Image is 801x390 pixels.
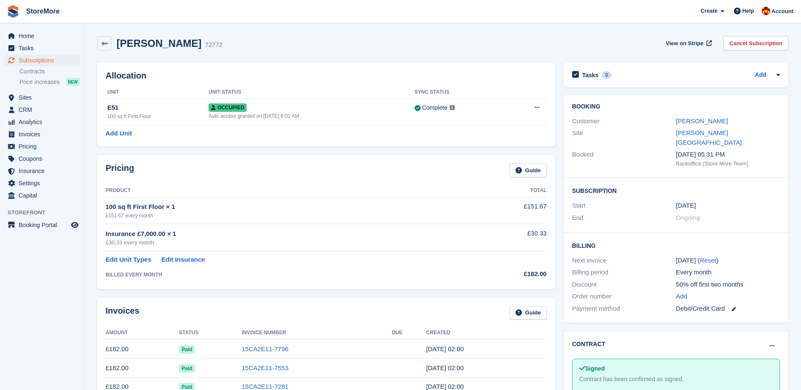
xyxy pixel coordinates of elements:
[755,70,766,80] a: Add
[106,71,547,81] h2: Allocation
[676,160,780,168] div: Backoffice (Store More Team)
[4,177,80,189] a: menu
[464,184,547,198] th: Total
[106,184,464,198] th: Product
[107,113,209,120] div: 100 sq ft First Floor
[4,42,80,54] a: menu
[19,30,69,42] span: Home
[676,201,696,211] time: 2025-02-18 01:00:00 UTC
[464,224,547,252] td: £30.33
[602,71,611,79] div: 0
[19,177,69,189] span: Settings
[579,364,773,373] div: Signed
[23,4,63,18] a: StoreMore
[663,36,714,50] a: View on Stripe
[4,128,80,140] a: menu
[572,304,676,314] div: Payment method
[464,197,547,224] td: £151.67
[106,163,134,177] h2: Pricing
[426,326,546,340] th: Created
[161,255,205,265] a: Edit Insurance
[4,92,80,103] a: menu
[676,214,700,221] span: Ongoing
[106,238,464,247] div: £30.33 every month
[70,220,80,230] a: Preview store
[242,345,288,352] a: 15CA2E11-7796
[19,219,69,231] span: Booking Portal
[572,256,676,265] div: Next invoice
[117,38,201,49] h2: [PERSON_NAME]
[19,116,69,128] span: Analytics
[450,105,455,110] img: icon-info-grey-7440780725fd019a000dd9b08b2336e03edf1995a4989e88bcd33f0948082b44.svg
[572,280,676,290] div: Discount
[242,364,288,371] a: 15CA2E11-7553
[415,86,507,99] th: Sync Status
[19,128,69,140] span: Invoices
[392,326,426,340] th: Due
[676,256,780,265] div: [DATE] ( )
[426,364,464,371] time: 2025-07-18 01:00:30 UTC
[179,326,242,340] th: Status
[106,229,464,239] div: Insurance £7,000.00 × 1
[676,268,780,277] div: Every month
[426,383,464,390] time: 2025-06-18 01:00:36 UTC
[106,202,464,212] div: 100 sq ft First Floor × 1
[242,326,392,340] th: Invoice Number
[4,116,80,128] a: menu
[572,241,780,249] h2: Billing
[666,39,703,48] span: View on Stripe
[106,212,464,219] div: £151.67 every month
[209,103,247,112] span: Occupied
[4,165,80,177] a: menu
[66,78,80,86] div: NEW
[676,150,780,160] div: [DATE] 05:31 PM
[762,7,770,15] img: Store More Team
[205,40,223,50] div: 72772
[209,86,415,99] th: Unit Status
[464,269,547,279] div: £182.00
[179,345,195,354] span: Paid
[510,163,547,177] a: Guide
[106,129,132,138] a: Add Unit
[572,150,676,168] div: Booked
[107,103,209,113] div: E51
[572,340,606,349] h2: Contract
[179,364,195,373] span: Paid
[19,141,69,152] span: Pricing
[19,77,80,87] a: Price increases NEW
[701,7,717,15] span: Create
[572,128,676,147] div: Site
[771,7,793,16] span: Account
[19,78,60,86] span: Price increases
[579,375,773,384] div: Contract has been confirmed as signed.
[582,71,599,79] h2: Tasks
[676,292,687,301] a: Add
[572,116,676,126] div: Customer
[8,209,84,217] span: Storefront
[510,306,547,320] a: Guide
[242,383,288,390] a: 15CA2E11-7281
[19,54,69,66] span: Subscriptions
[19,92,69,103] span: Sites
[106,326,179,340] th: Amount
[572,213,676,223] div: End
[4,104,80,116] a: menu
[106,359,179,378] td: £182.00
[4,141,80,152] a: menu
[676,280,780,290] div: 50% off first two months
[4,153,80,165] a: menu
[572,186,780,195] h2: Subscription
[426,345,464,352] time: 2025-08-18 01:00:58 UTC
[676,304,780,314] div: Debit/Credit Card
[19,42,69,54] span: Tasks
[106,271,464,279] div: BILLED EVERY MONTH
[106,340,179,359] td: £182.00
[4,54,80,66] a: menu
[742,7,754,15] span: Help
[700,257,716,264] a: Reset
[676,117,728,125] a: [PERSON_NAME]
[676,129,742,146] a: [PERSON_NAME][GEOGRAPHIC_DATA]
[19,190,69,201] span: Capital
[19,153,69,165] span: Coupons
[106,86,209,99] th: Unit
